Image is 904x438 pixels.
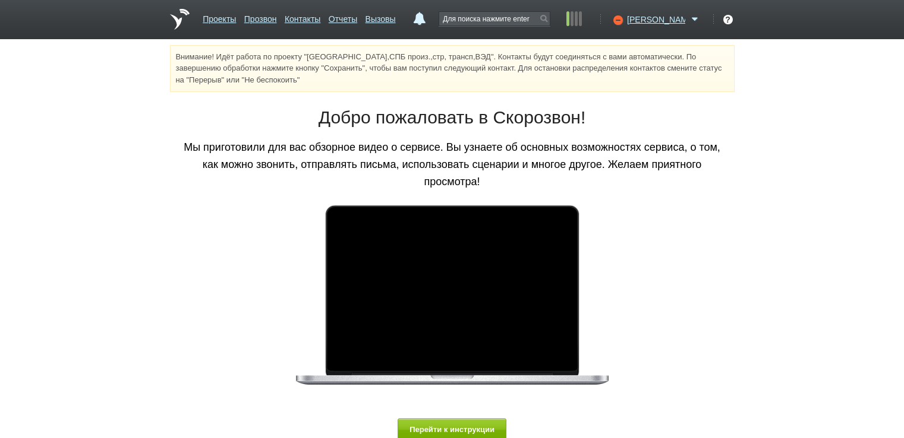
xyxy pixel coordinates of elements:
a: Отчеты [329,8,357,26]
div: ? [723,15,733,24]
a: [PERSON_NAME] [627,12,701,24]
a: Проекты [203,8,236,26]
input: Для поиска нажмите enter [439,12,550,26]
div: Внимание! Идёт работа по проекту "[GEOGRAPHIC_DATA],СПБ произ.,стр, трансп,ВЭД". Контакты будут с... [170,45,735,92]
a: Прозвон [244,8,277,26]
a: На главную [170,9,190,30]
span: [PERSON_NAME] [627,14,685,26]
h1: Добро пожаловать в Скорозвон! [179,105,726,130]
a: Контакты [285,8,320,26]
p: Мы приготовили для вас обзорное видео о сервисе. Вы узнаете об основных возможностях сервиса, о т... [179,139,726,190]
a: Вызовы [366,8,396,26]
